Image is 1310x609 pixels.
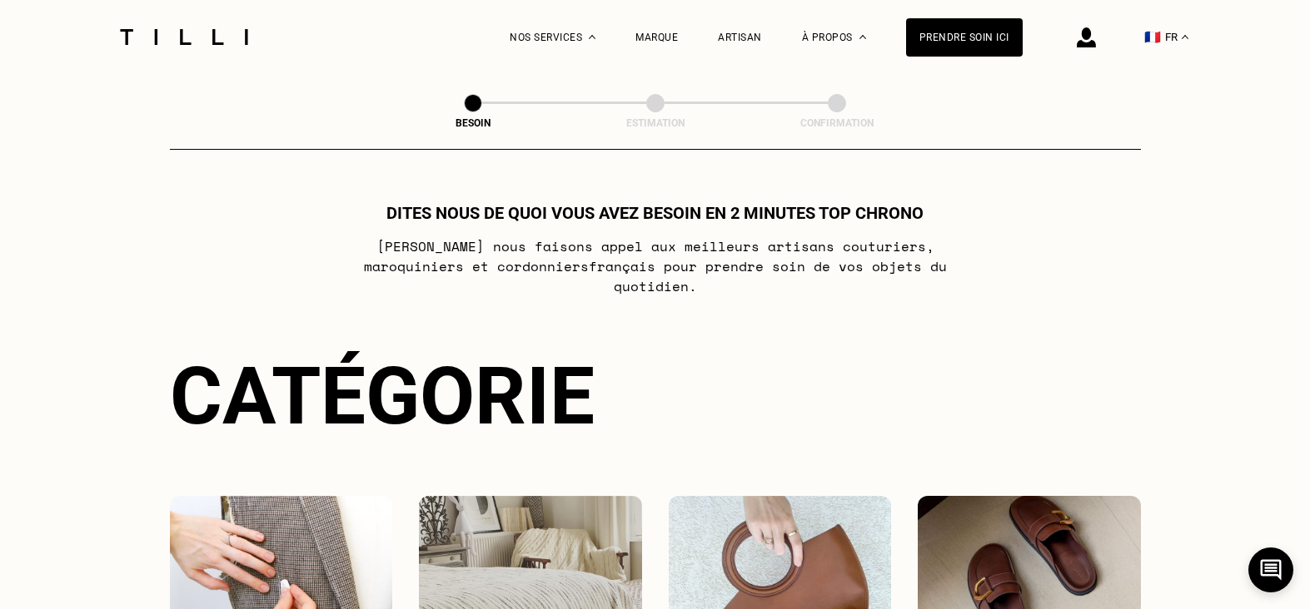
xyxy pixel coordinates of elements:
span: 🇫🇷 [1144,29,1161,45]
img: Menu déroulant à propos [859,35,866,39]
a: Prendre soin ici [906,18,1023,57]
p: [PERSON_NAME] nous faisons appel aux meilleurs artisans couturiers , maroquiniers et cordonniers ... [325,236,985,296]
a: Marque [635,32,678,43]
img: menu déroulant [1182,35,1188,39]
a: Artisan [718,32,762,43]
div: Estimation [572,117,739,129]
div: Confirmation [754,117,920,129]
div: Besoin [390,117,556,129]
img: Menu déroulant [589,35,595,39]
img: Logo du service de couturière Tilli [114,29,254,45]
img: icône connexion [1077,27,1096,47]
div: Catégorie [170,349,1141,443]
h1: Dites nous de quoi vous avez besoin en 2 minutes top chrono [386,203,924,223]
